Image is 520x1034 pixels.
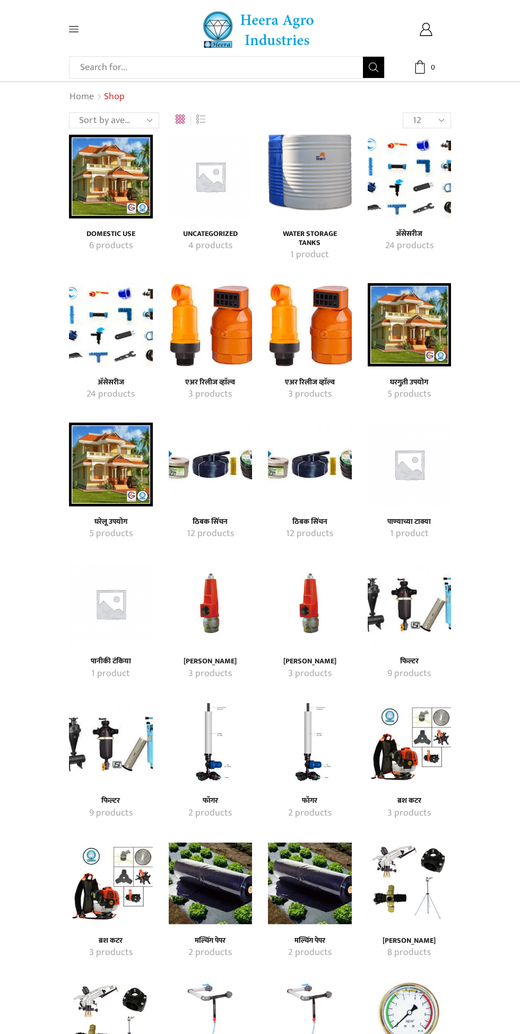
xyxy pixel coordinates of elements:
h4: फॉगर [280,796,340,805]
a: Visit product category ठिबक सिंचन [268,423,352,506]
h4: मल्चिंग पेपर [280,936,340,945]
a: Visit product category अ‍ॅसेसरीज [81,378,141,387]
h4: पानीकी टंकिया [81,657,141,666]
a: Visit product category अ‍ॅसेसरीज [379,239,440,253]
a: Visit product category ठिबक सिंचन [169,423,253,506]
h4: ठिबक सिंचन [180,518,241,527]
a: Visit product category प्रेशर रिलीफ व्हाॅल्व [268,562,352,646]
h1: Shop [104,91,125,103]
img: पानीकी टंकिया [69,562,153,646]
img: पाण्याच्या टाक्या [368,423,452,506]
a: Visit product category फिल्टर [81,807,141,820]
img: घरेलू उपयोग [69,423,153,506]
a: Visit product category ठिबक सिंचन [280,527,340,541]
img: Water Storage Tanks [268,135,352,218]
img: घरगुती उपयोग [368,283,452,367]
h4: ब्रश कटर [81,936,141,945]
a: Visit product category एअर रिलीज व्हाॅल्व [280,388,340,401]
a: Visit product category पानीकी टंकिया [81,667,141,681]
mark: 2 products [288,807,332,820]
a: Visit product category Uncategorized [180,239,241,253]
a: Visit product category फिल्टर [379,657,440,666]
a: Visit product category घरेलू उपयोग [69,423,153,506]
a: Visit product category प्रेशर रिलीफ व्हाॅल्व [180,667,241,681]
a: Visit product category घरगुती उपयोग [379,388,440,401]
a: Visit product category फिल्टर [379,667,440,681]
img: Domestic Use [69,135,153,218]
a: Visit product category अ‍ॅसेसरीज [368,135,452,218]
a: Visit product category ब्रश कटर [69,841,153,925]
mark: 1 product [390,527,429,541]
h4: फिल्टर [81,796,141,805]
img: मल्चिंग पेपर [268,841,352,925]
mark: 24 products [385,239,434,253]
mark: 3 products [188,667,232,681]
select: Shop order [69,112,159,128]
mark: 1 product [290,248,329,262]
a: Visit product category ठिबक सिंचन [180,527,241,541]
a: Visit product category ब्रश कटर [81,946,141,960]
a: Visit product category फॉगर [268,702,352,785]
h4: Domestic Use [81,230,141,239]
h4: मल्चिंग पेपर [180,936,241,945]
a: Visit product category एअर रिलीज व्हाॅल्व [280,378,340,387]
a: Visit product category अ‍ॅसेसरीज [81,388,141,401]
img: फिल्टर [368,562,452,646]
a: Visit product category घरगुती उपयोग [368,283,452,367]
img: फॉगर [268,702,352,785]
a: Visit product category Domestic Use [81,230,141,239]
img: रेन गन [368,841,452,925]
a: Visit product category रेन गन [368,841,452,925]
h4: फिल्टर [379,657,440,666]
mark: 2 products [188,807,232,820]
mark: 12 products [286,527,333,541]
mark: 24 products [86,388,135,401]
span: 0 [427,62,438,73]
h4: पाण्याच्या टाक्या [379,518,440,527]
img: ब्रश कटर [368,702,452,785]
img: ठिबक सिंचन [169,423,253,506]
mark: 8 products [387,946,431,960]
nav: Breadcrumb [69,90,125,104]
img: फॉगर [169,702,253,785]
mark: 3 products [188,388,232,401]
h4: Uncategorized [180,230,241,239]
h4: एअर रिलीज व्हाॅल्व [180,378,241,387]
a: Visit product category ब्रश कटर [379,796,440,805]
a: Visit product category पानीकी टंकिया [81,657,141,666]
img: प्रेशर रिलीफ व्हाॅल्व [268,562,352,646]
h4: Water Storage Tanks [280,230,340,248]
a: Visit product category घरेलू उपयोग [81,527,141,541]
a: Visit product category ठिबक सिंचन [280,518,340,527]
a: Visit product category एअर रिलीज व्हाॅल्व [180,388,241,401]
a: Visit product category फॉगर [169,702,253,785]
a: Visit product category मल्चिंग पेपर [180,936,241,945]
a: Visit product category प्रेशर रिलीफ व्हाॅल्व [169,562,253,646]
a: Visit product category मल्चिंग पेपर [180,946,241,960]
mark: 1 product [91,667,130,681]
mark: 3 products [387,807,431,820]
a: Visit product category ब्रश कटर [368,702,452,785]
mark: 3 products [288,667,332,681]
a: Visit product category घरगुती उपयोग [379,378,440,387]
mark: 2 products [188,946,232,960]
a: Visit product category मल्चिंग पेपर [280,946,340,960]
a: Visit product category ब्रश कटर [81,936,141,945]
img: ब्रश कटर [69,841,153,925]
a: Visit product category एअर रिलीज व्हाॅल्व [268,283,352,367]
a: Visit product category मल्चिंग पेपर [280,936,340,945]
a: Visit product category Water Storage Tanks [280,248,340,262]
a: Visit product category फॉगर [280,807,340,820]
a: 0 [401,60,451,74]
h4: [PERSON_NAME] [280,657,340,666]
a: Visit product category Water Storage Tanks [280,230,340,248]
a: Visit product category फिल्टर [81,796,141,805]
a: Visit product category अ‍ॅसेसरीज [379,230,440,239]
a: Visit product category Uncategorized [180,230,241,239]
mark: 5 products [89,527,133,541]
a: Visit product category रेन गन [379,946,440,960]
a: Visit product category प्रेशर रिलीफ व्हाॅल्व [180,657,241,666]
a: Visit product category प्रेशर रिलीफ व्हाॅल्व [280,657,340,666]
h4: [PERSON_NAME] [180,657,241,666]
img: फिल्टर [69,702,153,785]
